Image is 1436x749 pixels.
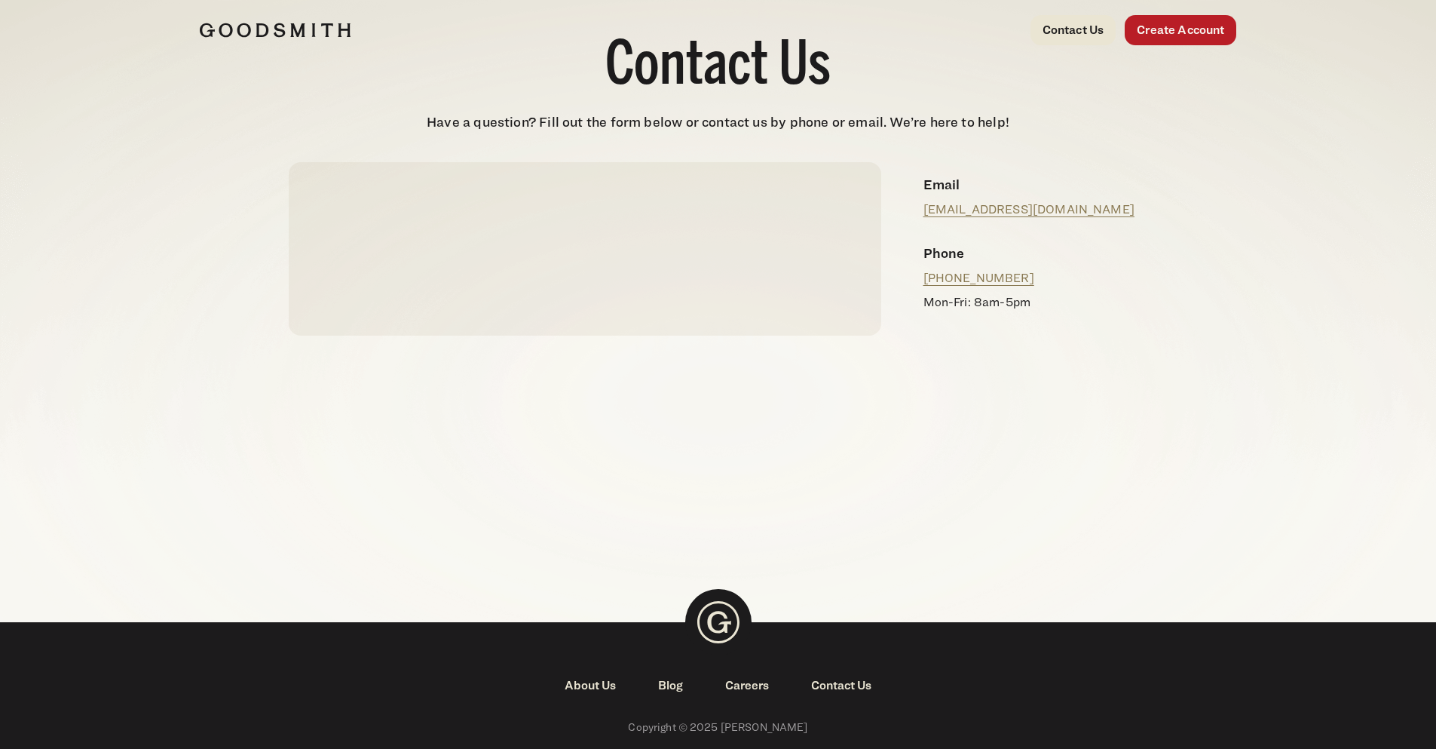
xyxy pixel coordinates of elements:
[923,174,1136,195] h4: Email
[637,677,704,695] a: Blog
[923,243,1136,263] h4: Phone
[923,271,1034,285] a: [PHONE_NUMBER]
[543,677,637,695] a: About Us
[200,719,1237,736] span: Copyright © 2025 [PERSON_NAME]
[790,677,893,695] a: Contact Us
[1030,15,1116,45] a: Contact Us
[704,677,790,695] a: Careers
[923,293,1136,312] p: Mon-Fri: 8am-5pm
[200,23,351,38] img: Goodsmith
[923,202,1134,216] a: [EMAIL_ADDRESS][DOMAIN_NAME]
[1125,15,1236,45] a: Create Account
[685,589,752,655] img: Goodsmith Logo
